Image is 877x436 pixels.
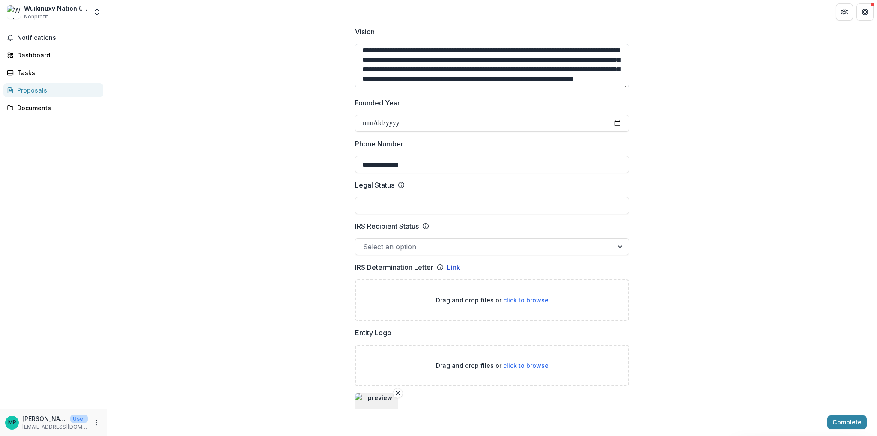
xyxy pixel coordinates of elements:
[355,180,394,190] p: Legal Status
[827,415,867,429] button: Complete
[91,3,103,21] button: Open entity switcher
[8,420,16,425] div: Megan Peruzzo
[7,5,21,19] img: Wuikinuxv Nation (Percy Walkus Hatchery)
[355,262,433,272] p: IRS Determination Letter
[22,423,88,431] p: [EMAIL_ADDRESS][DOMAIN_NAME]
[17,34,100,42] span: Notifications
[91,418,101,428] button: More
[17,86,96,95] div: Proposals
[355,27,375,37] p: Vision
[3,101,103,115] a: Documents
[503,362,549,369] span: click to browse
[70,415,88,423] p: User
[355,221,419,231] p: IRS Recipient Status
[24,4,88,13] div: Wuikinuxv Nation ([PERSON_NAME])
[436,296,549,305] p: Drag and drop files or
[836,3,853,21] button: Partners
[503,296,549,304] span: click to browse
[436,361,549,370] p: Drag and drop files or
[3,31,103,45] button: Notifications
[17,51,96,60] div: Dashboard
[24,13,48,21] span: Nonprofit
[393,388,403,398] button: Remove File
[355,328,391,338] p: Entity Logo
[22,414,67,423] p: [PERSON_NAME]
[355,393,398,436] img: preview
[856,3,874,21] button: Get Help
[355,139,403,149] p: Phone Number
[3,83,103,97] a: Proposals
[355,98,400,108] p: Founded Year
[3,48,103,62] a: Dashboard
[17,68,96,77] div: Tasks
[17,103,96,112] div: Documents
[447,262,460,272] a: Link
[3,66,103,80] a: Tasks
